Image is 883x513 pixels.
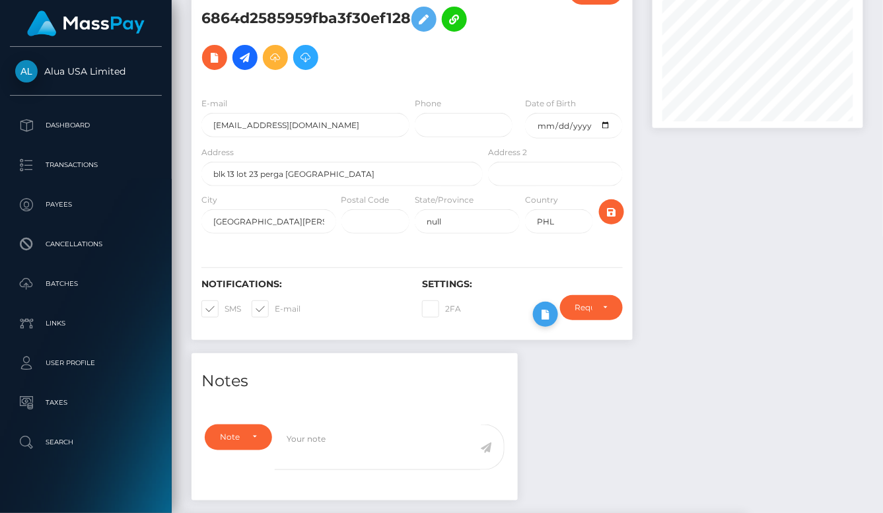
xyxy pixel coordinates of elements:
[488,147,527,158] label: Address 2
[252,300,300,318] label: E-mail
[422,279,623,290] h6: Settings:
[10,426,162,459] a: Search
[10,188,162,221] a: Payees
[10,347,162,380] a: User Profile
[15,393,157,413] p: Taxes
[560,295,623,320] button: Require ID/Selfie Verification
[525,194,558,206] label: Country
[15,195,157,215] p: Payees
[415,98,441,110] label: Phone
[201,98,227,110] label: E-mail
[15,155,157,175] p: Transactions
[525,98,576,110] label: Date of Birth
[201,194,217,206] label: City
[232,45,258,70] a: Initiate Payout
[15,314,157,333] p: Links
[15,60,38,83] img: Alua USA Limited
[341,194,390,206] label: Postal Code
[15,274,157,294] p: Batches
[10,307,162,340] a: Links
[10,149,162,182] a: Transactions
[201,300,241,318] label: SMS
[10,109,162,142] a: Dashboard
[415,194,474,206] label: State/Province
[201,279,402,290] h6: Notifications:
[27,11,145,36] img: MassPay Logo
[15,432,157,452] p: Search
[422,300,461,318] label: 2FA
[201,370,508,393] h4: Notes
[15,116,157,135] p: Dashboard
[10,228,162,261] a: Cancellations
[220,432,242,442] div: Note Type
[10,386,162,419] a: Taxes
[575,302,592,313] div: Require ID/Selfie Verification
[15,353,157,373] p: User Profile
[15,234,157,254] p: Cancellations
[205,425,272,450] button: Note Type
[10,267,162,300] a: Batches
[201,147,234,158] label: Address
[10,65,162,77] span: Alua USA Limited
